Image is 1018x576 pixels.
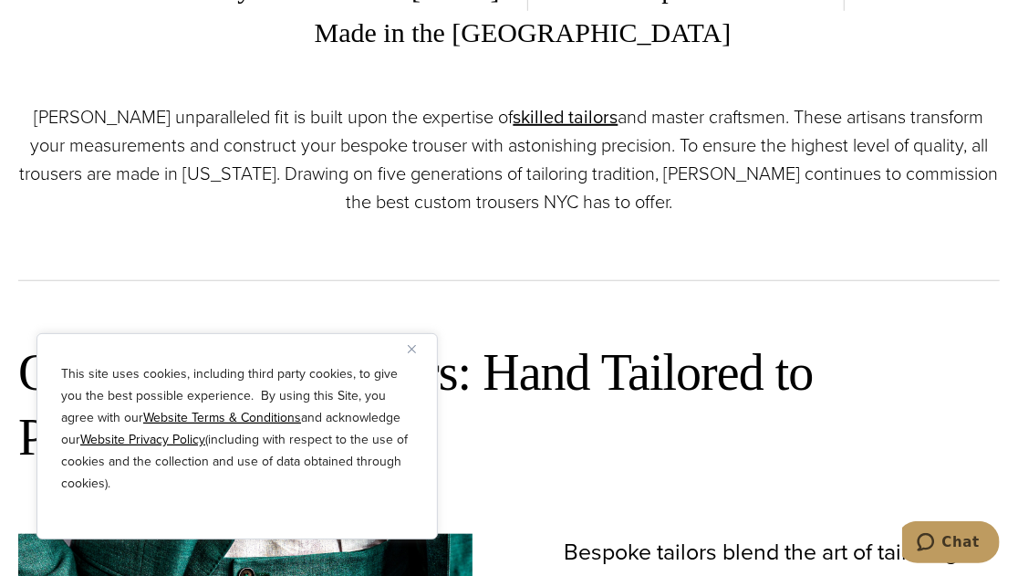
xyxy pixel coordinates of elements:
[18,340,1000,470] h2: Our Bespoke Trousers: Hand Tailored to Perfection
[408,345,416,353] img: Close
[61,363,413,495] p: This site uses cookies, including third party cookies, to give you the best possible experience. ...
[902,521,1000,567] iframe: Opens a widget where you can chat to one of our agents
[80,430,205,449] a: Website Privacy Policy
[143,408,301,427] a: Website Terms & Conditions
[287,11,732,56] span: Made in the [GEOGRAPHIC_DATA]
[18,103,1000,216] p: [PERSON_NAME] unparalleled fit is built upon the expertise of and master craftsmen. These artisan...
[408,338,430,360] button: Close
[514,103,618,131] a: skilled tailors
